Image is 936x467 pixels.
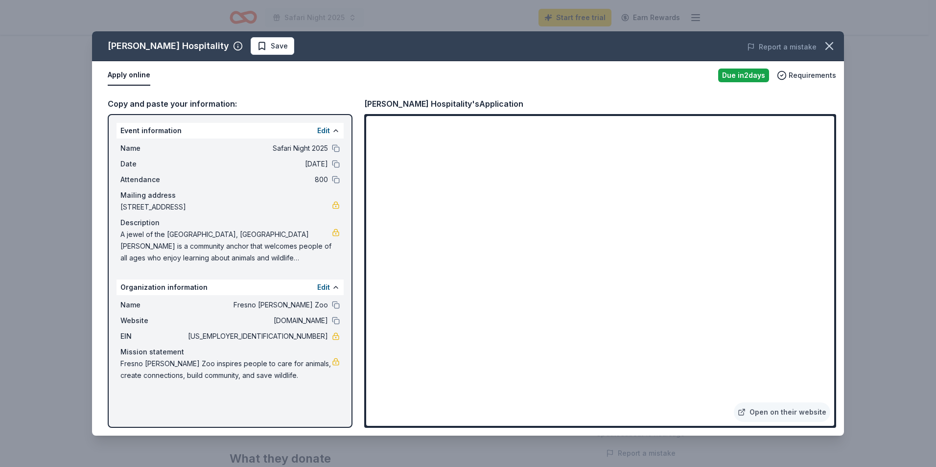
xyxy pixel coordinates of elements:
span: Fresno [PERSON_NAME] Zoo inspires people to care for animals, create connections, build community... [120,358,332,381]
span: Website [120,315,186,327]
div: Due in 2 days [718,69,769,82]
span: [STREET_ADDRESS] [120,201,332,213]
div: Event information [117,123,344,139]
button: Report a mistake [747,41,817,53]
button: Save [251,37,294,55]
span: Name [120,142,186,154]
span: 800 [186,174,328,186]
button: Edit [317,281,330,293]
div: Copy and paste your information: [108,97,352,110]
button: Requirements [777,70,836,81]
div: Mission statement [120,346,340,358]
span: Name [120,299,186,311]
div: Organization information [117,280,344,295]
span: A jewel of the [GEOGRAPHIC_DATA], [GEOGRAPHIC_DATA][PERSON_NAME] is a community anchor that welco... [120,229,332,264]
span: Requirements [789,70,836,81]
span: Fresno [PERSON_NAME] Zoo [186,299,328,311]
span: Date [120,158,186,170]
span: Save [271,40,288,52]
span: Safari Night 2025 [186,142,328,154]
a: Open on their website [734,402,830,422]
span: [DOMAIN_NAME] [186,315,328,327]
button: Apply online [108,65,150,86]
div: Mailing address [120,189,340,201]
button: Edit [317,125,330,137]
span: [US_EMPLOYER_IDENTIFICATION_NUMBER] [186,330,328,342]
div: Description [120,217,340,229]
div: [PERSON_NAME] Hospitality [108,38,229,54]
div: [PERSON_NAME] Hospitality's Application [364,97,523,110]
span: [DATE] [186,158,328,170]
span: EIN [120,330,186,342]
span: Attendance [120,174,186,186]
